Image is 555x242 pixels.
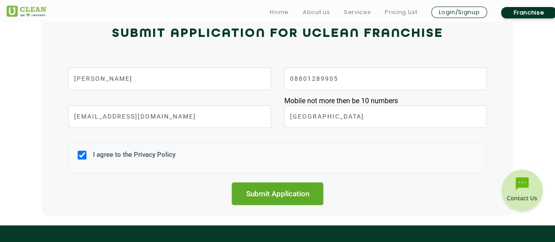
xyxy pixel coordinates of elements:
[91,151,175,167] label: I agree to the Privacy Policy
[431,7,487,18] a: Login/Signup
[385,7,417,18] a: Pricing List
[270,7,289,18] a: Home
[344,7,371,18] a: Services
[68,105,271,128] input: Email Id*
[284,67,487,90] input: Phone Number*
[284,105,487,128] input: City*
[68,67,271,90] input: Name*
[7,6,46,17] img: UClean Laundry and Dry Cleaning
[284,97,487,105] div: Mobile not more then be 10 numbers
[303,7,330,18] a: About us
[232,182,324,205] input: Submit Application
[500,170,544,213] img: contact-btn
